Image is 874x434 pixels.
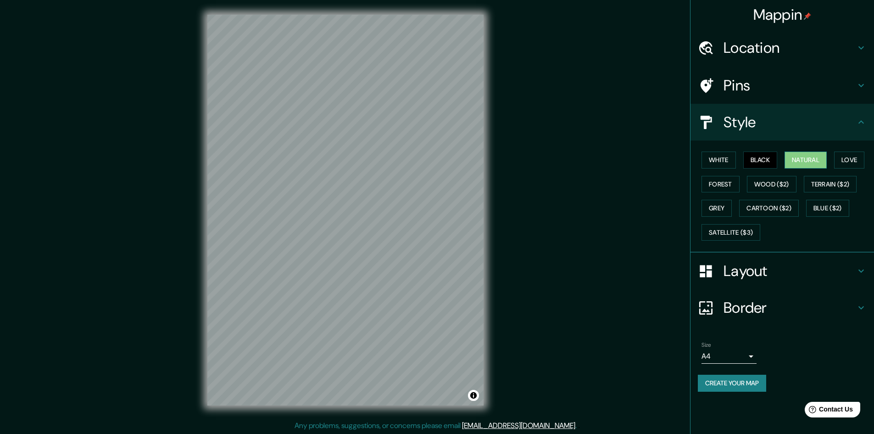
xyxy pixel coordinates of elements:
button: Wood ($2) [747,176,796,193]
div: Layout [690,253,874,289]
div: . [577,420,578,431]
h4: Pins [724,76,856,95]
canvas: Map [207,15,484,406]
div: Border [690,289,874,326]
h4: Mappin [753,6,812,24]
button: Natural [785,152,827,169]
button: Create your map [698,375,766,392]
h4: Style [724,113,856,131]
button: Love [834,152,864,169]
h4: Location [724,39,856,57]
button: Toggle attribution [468,390,479,401]
iframe: Help widget launcher [792,398,864,424]
button: White [701,152,736,169]
h4: Border [724,299,856,317]
button: Black [743,152,778,169]
button: Satellite ($3) [701,224,760,241]
img: pin-icon.png [804,12,811,20]
div: A4 [701,349,757,364]
button: Cartoon ($2) [739,200,799,217]
h4: Layout [724,262,856,280]
div: . [578,420,580,431]
div: Pins [690,67,874,104]
p: Any problems, suggestions, or concerns please email . [295,420,577,431]
button: Terrain ($2) [804,176,857,193]
div: Style [690,104,874,141]
button: Forest [701,176,740,193]
a: [EMAIL_ADDRESS][DOMAIN_NAME] [462,421,575,430]
button: Blue ($2) [806,200,849,217]
label: Size [701,341,711,349]
div: Location [690,29,874,66]
button: Grey [701,200,732,217]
